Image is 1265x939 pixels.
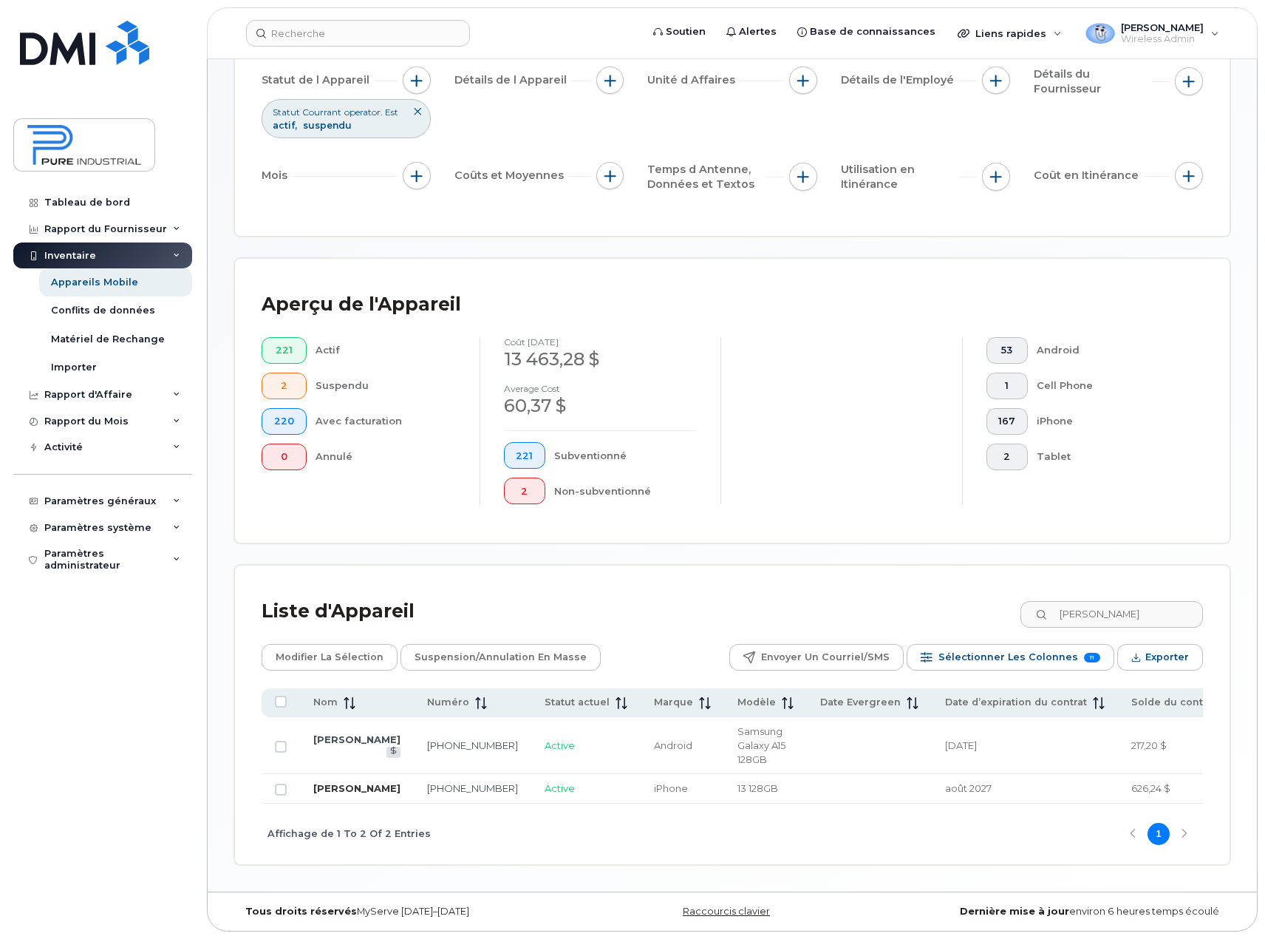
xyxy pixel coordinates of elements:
[1085,23,1115,44] img: User avatar
[262,644,398,671] button: Modifier la sélection
[1131,696,1216,709] span: Solde du contrat
[947,18,1072,48] div: Liens rapides
[545,696,610,709] span: Statut actuel
[1117,644,1203,671] button: Exporter
[737,696,776,709] span: Modèle
[245,906,357,917] strong: Tous droits réservés
[545,782,575,794] span: Active
[344,106,398,118] span: operator. Est
[907,644,1114,671] button: Sélectionner les colonnes 11
[545,739,575,751] span: Active
[975,27,1046,39] span: Liens rapides
[683,906,770,917] a: Raccourcis clavier
[262,285,461,324] div: Aperçu de l'Appareil
[262,168,292,183] span: Mois
[647,162,766,192] span: Temps d Antenne, Données et Textos
[1148,823,1170,845] button: Page 1
[1037,373,1179,399] div: Cell Phone
[427,696,469,709] span: Numéro
[841,72,958,88] span: Détails de l'Employé
[998,345,1015,356] span: 53
[262,72,374,88] span: Statut de l Appareil
[262,444,307,470] button: 0
[262,408,307,435] button: 220
[1034,67,1152,97] span: Détails du Fournisseur
[654,696,693,709] span: Marque
[998,416,1015,427] span: 167
[234,906,566,918] div: MyServe [DATE]–[DATE]
[504,442,546,469] button: 221
[1121,21,1204,33] span: [PERSON_NAME]
[986,444,1029,470] button: 2
[274,451,294,463] span: 0
[316,408,456,435] div: Avec facturation
[427,782,518,794] a: [PHONE_NUMBER]
[1085,18,1115,48] div: User avatar
[554,478,697,504] div: Non-subventionné
[316,337,456,364] div: Actif
[986,408,1029,435] button: 167
[1075,18,1230,48] div: Denis Hogan
[647,72,740,88] span: Unité d Affaires
[945,696,1087,709] span: Date d’expiration du contrat
[303,120,352,131] span: suspendu
[841,162,959,192] span: Utilisation en Itinérance
[262,373,307,399] button: 2
[960,906,1069,917] strong: Dernière mise à jour
[273,120,299,131] span: actif
[716,17,787,47] a: Alertes
[386,747,400,758] a: View Last Bill
[504,347,698,372] div: 13 463,28 $
[516,486,533,498] span: 2
[899,906,1230,918] div: environ 6 heures temps écoulé
[1037,337,1179,364] div: Android
[998,451,1015,463] span: 2
[313,733,400,745] a: [PERSON_NAME]
[737,725,785,765] span: Samsung Galaxy A15 128GB
[274,345,294,356] span: 221
[810,24,935,39] span: Base de connaissances
[313,782,400,794] a: [PERSON_NAME]
[1131,782,1170,794] span: 626,24 $
[1037,408,1179,435] div: iPhone
[739,24,777,39] span: Alertes
[273,106,341,118] span: Statut Courrant
[1034,168,1143,183] span: Coût en Itinérance
[1121,33,1204,45] span: Wireless Admin
[415,646,587,668] span: Suspension/Annulation en masse
[1131,739,1167,751] span: 217,20 $
[654,782,688,794] span: iPhone
[504,384,698,393] h4: Average cost
[820,696,901,709] span: Date Evergreen
[643,17,716,47] a: Soutien
[276,646,383,668] span: Modifier la sélection
[737,782,778,794] span: 13 128GB
[313,696,338,709] span: Nom
[504,478,546,504] button: 2
[986,337,1029,364] button: 53
[262,337,307,364] button: 221
[1145,646,1189,668] span: Exporter
[1037,444,1179,470] div: Tablet
[454,72,571,88] span: Détails de l Appareil
[454,168,568,183] span: Coûts et Moyennes
[274,380,294,392] span: 2
[938,646,1078,668] span: Sélectionner les colonnes
[986,373,1029,399] button: 1
[654,739,692,751] span: Android
[427,739,518,751] a: [PHONE_NUMBER]
[787,17,946,47] a: Base de connaissances
[267,823,431,845] span: Affichage de 1 To 2 Of 2 Entries
[504,393,698,418] div: 60,37 $
[246,20,470,47] input: Recherche
[504,337,698,347] h4: coût [DATE]
[998,380,1015,392] span: 1
[761,646,890,668] span: Envoyer un courriel/SMS
[666,24,706,39] span: Soutien
[274,416,294,427] span: 220
[316,373,456,399] div: Suspendu
[1084,653,1100,662] span: 11
[729,644,904,671] button: Envoyer un courriel/SMS
[1020,601,1203,628] input: Recherche dans la liste des appareils ...
[400,644,601,671] button: Suspension/Annulation en masse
